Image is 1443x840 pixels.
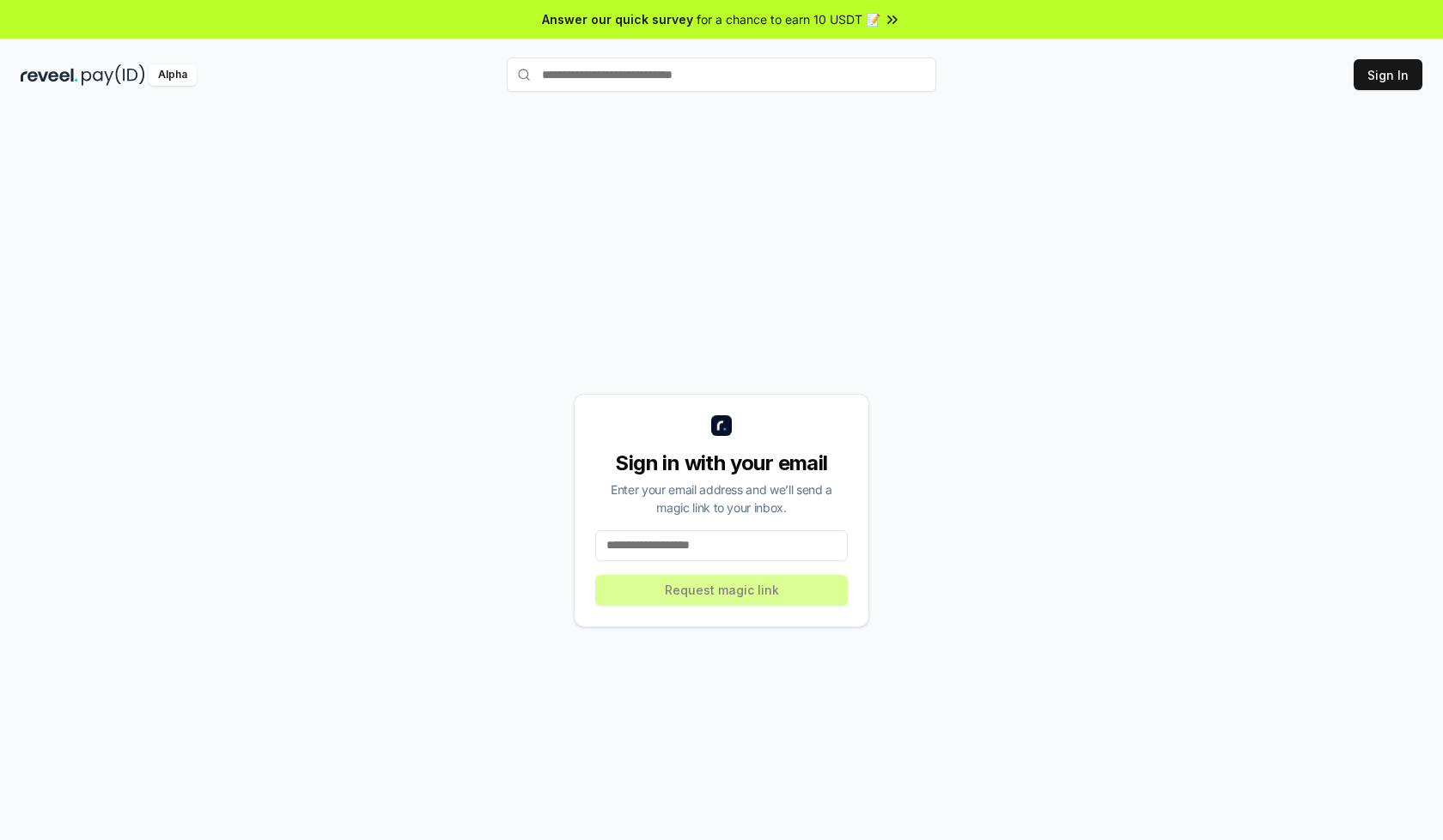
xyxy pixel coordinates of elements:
[1354,59,1422,90] button: Sign In
[82,64,145,86] img: pay_id
[697,10,880,28] span: for a chance to earn 10 USDT 📝
[595,450,848,477] div: Sign in with your email
[149,64,197,86] div: Alpha
[595,480,848,517] div: Enter your email address and we’ll send a magic link to your inbox.
[542,10,693,28] span: Answer our quick survey
[711,415,732,436] img: logo_small
[21,64,78,86] img: reveel_dark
